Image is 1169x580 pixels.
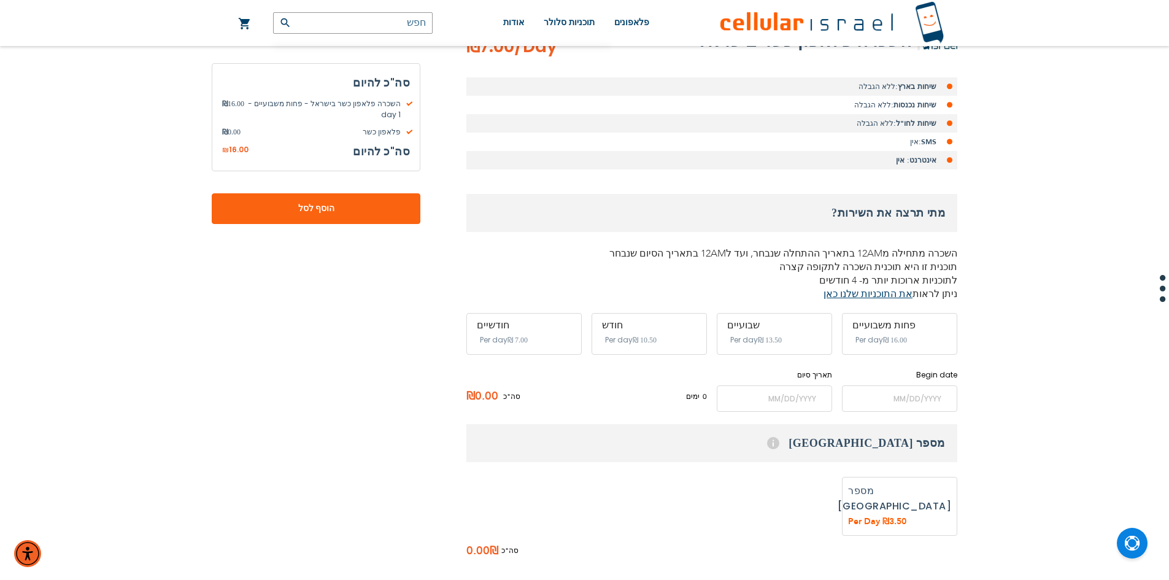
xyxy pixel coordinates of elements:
[842,369,957,381] label: Begin date
[883,336,907,344] span: ‏16.00 ₪
[919,137,936,147] strong: SMS:
[686,391,700,402] span: ימים
[229,144,249,155] span: 16.00
[758,336,782,344] span: ‏13.50 ₪
[353,142,410,161] h3: סה"כ להיום
[891,100,936,110] strong: שיחות נכנסות:
[503,18,524,27] span: אודות
[727,320,822,331] div: שבועיים
[544,18,595,27] span: תוכניות סלולר
[466,34,557,59] span: ₪7.00
[466,96,957,114] li: ללא הגבלה
[477,320,571,331] div: חודשיים
[717,369,832,381] label: תאריך סיום
[602,320,696,331] div: חודש
[605,334,633,346] span: Per day
[466,133,957,151] li: אין
[480,334,507,346] span: Per day
[222,145,229,156] span: ₪
[730,334,758,346] span: Per day
[241,126,410,137] span: פלאפון כשר
[501,544,519,557] span: סה"כ
[14,540,41,567] div: תפריט נגישות
[466,424,957,462] h3: מספר [GEOGRAPHIC_DATA]
[824,287,912,301] a: את התוכניות שלנו כאן
[222,98,244,120] span: 16.00
[507,336,528,344] span: ‏7.00 ₪
[222,74,410,92] h3: סה"כ להיום
[838,484,952,514] a: מספר [GEOGRAPHIC_DATA]
[852,320,947,331] div: פחות משבועיים
[466,77,957,96] li: ללא הגבלה
[466,260,957,301] p: תוכנית זו היא תוכנית השכרה לתקופה קצרה לתוכניות ארוכות יותר מ- 4 חודשים ניתן לראות
[273,12,433,34] input: חפש
[244,98,410,120] span: השכרה פלאפון כשר בישראל - פחות משבועיים - 1 day
[895,82,936,91] strong: שיחות בארץ:
[720,1,944,45] img: לוגו סלולר ישראל
[466,387,503,406] span: ₪0.00
[222,126,228,137] span: ₪
[222,98,228,109] span: ₪
[222,126,241,137] span: 0.00
[252,202,380,215] span: הוסף לסל
[717,385,832,412] input: MM/DD/YYYY
[490,542,498,560] span: ₪
[842,385,957,412] input: MM/DD/YYYY
[503,391,520,402] span: סה"כ
[514,34,557,59] span: /Day
[466,114,957,133] li: ללא הגבלה
[767,437,779,449] span: Help
[466,247,957,260] p: השכרה מתחילה מ12AM בתאריך ההתחלה שנבחר, ועד ל12AM בתאריך הסיום שנבחר
[212,193,420,224] button: הוסף לסל
[633,336,657,344] span: ‏10.50 ₪
[466,194,957,232] h3: מתי תרצה את השירות?
[855,334,883,346] span: Per day
[896,155,936,165] strong: אינטרנט: אין
[466,542,490,560] span: 0.00
[893,118,936,128] strong: שיחות לחו"ל:
[614,18,649,27] span: פלאפונים
[700,391,707,402] span: 0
